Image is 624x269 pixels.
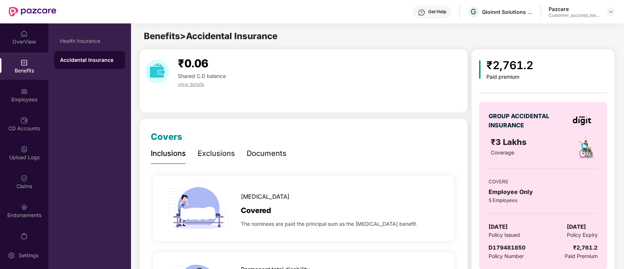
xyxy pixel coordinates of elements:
img: icon [165,175,231,241]
span: Policy Number [489,253,524,259]
span: [MEDICAL_DATA] [241,192,289,201]
img: svg+xml;base64,PHN2ZyBpZD0iQmVuZWZpdHMiIHhtbG5zPSJodHRwOi8vd3d3LnczLm9yZy8yMDAwL3N2ZyIgd2lkdGg9Ij... [20,59,28,66]
img: icon [479,60,481,79]
img: svg+xml;base64,PHN2ZyBpZD0iU2V0dGluZy0yMHgyMCIgeG1sbnM9Imh0dHA6Ly93d3cudzMub3JnLzIwMDAvc3ZnIiB3aW... [8,252,15,259]
span: D179481850 [489,244,526,251]
img: svg+xml;base64,PHN2ZyBpZD0iVXBsb2FkX0xvZ3MiIGRhdGEtbmFtZT0iVXBsb2FkIExvZ3MiIHhtbG5zPSJodHRwOi8vd3... [20,146,28,153]
img: svg+xml;base64,PHN2ZyBpZD0iRW1wbG95ZWVzIiB4bWxucz0iaHR0cDovL3d3dy53My5vcmcvMjAwMC9zdmciIHdpZHRoPS... [20,88,28,95]
img: svg+xml;base64,PHN2ZyBpZD0iTXlfT3JkZXJzIiBkYXRhLW5hbWU9Ik15IE9yZGVycyIgeG1sbnM9Imh0dHA6Ly93d3cudz... [20,232,28,240]
span: Benefits > Accidental Insurance [144,31,277,41]
div: Accidental Insurance [60,56,119,64]
div: 5 Employees [489,197,598,204]
span: [DATE] [489,223,508,231]
img: download [145,60,169,83]
span: ₹0.06 [178,57,208,70]
img: svg+xml;base64,PHN2ZyBpZD0iQ2xhaW0iIHhtbG5zPSJodHRwOi8vd3d3LnczLm9yZy8yMDAwL3N2ZyIgd2lkdGg9IjIwIi... [20,175,28,182]
div: GROUP ACCIDENTAL INSURANCE [489,112,553,130]
div: ₹2,761.2 [573,243,598,252]
img: svg+xml;base64,PHN2ZyBpZD0iSGVscC0zMngzMiIgeG1sbnM9Imh0dHA6Ly93d3cudzMub3JnLzIwMDAvc3ZnIiB3aWR0aD... [418,9,425,16]
div: Inclusions [151,148,186,159]
div: Employee Only [489,187,598,197]
span: G [471,7,476,16]
span: Covered [241,205,271,216]
span: [DATE] [567,223,586,231]
span: Paid Premium [565,252,598,260]
div: Covers [151,130,182,144]
div: Settings [16,252,41,259]
img: svg+xml;base64,PHN2ZyBpZD0iSG9tZSIgeG1sbnM9Imh0dHA6Ly93d3cudzMub3JnLzIwMDAvc3ZnIiB3aWR0aD0iMjAiIG... [20,30,28,37]
div: ₹2,761.2 [486,57,533,74]
span: Policy Issued [489,231,520,239]
div: Exclusions [198,148,235,159]
div: Paid premium [486,74,533,80]
span: Coverage [491,149,514,156]
span: The nominees are paid the principal sum as the [MEDICAL_DATA] benefit. [241,220,418,228]
div: Pazcare [549,5,600,12]
span: ₹3 Lakhs [491,137,529,147]
div: Gloinnt Solutions Private Limited [482,8,533,15]
div: Health Insurance [60,38,119,44]
span: view details [178,81,204,87]
img: New Pazcare Logo [9,7,56,16]
span: Shared C.D balance [178,73,226,79]
div: Get Help [428,9,446,15]
div: COVERS [489,178,598,185]
div: Customer_success_team_lead [549,12,600,18]
img: policyIcon [575,136,598,160]
span: Policy Expiry [567,231,598,239]
img: svg+xml;base64,PHN2ZyBpZD0iRHJvcGRvd24tMzJ4MzIiIHhtbG5zPSJodHRwOi8vd3d3LnczLm9yZy8yMDAwL3N2ZyIgd2... [608,9,614,15]
img: svg+xml;base64,PHN2ZyBpZD0iRW5kb3JzZW1lbnRzIiB4bWxucz0iaHR0cDovL3d3dy53My5vcmcvMjAwMC9zdmciIHdpZH... [20,203,28,211]
img: insurerLogo [573,116,591,125]
img: svg+xml;base64,PHN2ZyBpZD0iQ0RfQWNjb3VudHMiIGRhdGEtbmFtZT0iQ0QgQWNjb3VudHMiIHhtbG5zPSJodHRwOi8vd3... [20,117,28,124]
div: Documents [247,148,287,159]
